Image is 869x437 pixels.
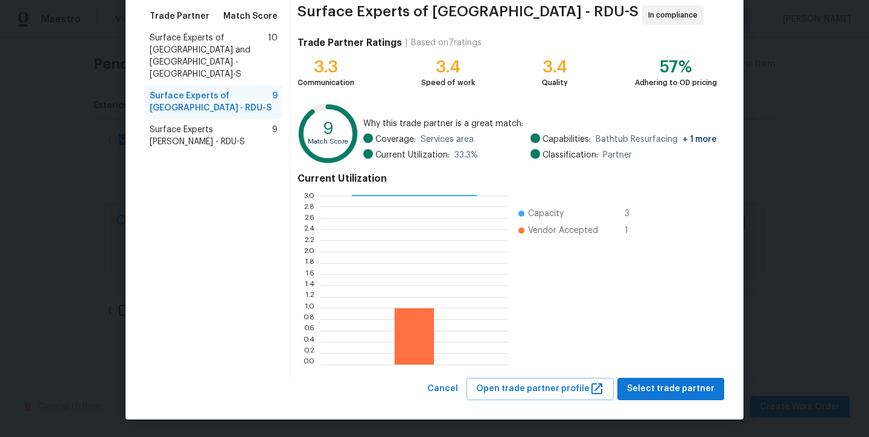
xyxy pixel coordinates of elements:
text: 1.2 [305,293,314,301]
span: 9 [272,90,278,114]
span: 9 [272,124,278,148]
span: Surface Experts of [GEOGRAPHIC_DATA] and [GEOGRAPHIC_DATA] - [GEOGRAPHIC_DATA]-S [150,32,268,80]
span: Surface Experts of [GEOGRAPHIC_DATA] - RDU-S [298,5,638,25]
text: 2.2 [304,237,314,244]
h4: Trade Partner Ratings [298,37,402,49]
div: Adhering to OD pricing [635,77,717,89]
div: 3.4 [421,61,475,73]
span: 1 [625,225,644,237]
div: Communication [298,77,354,89]
span: Partner [603,149,632,161]
button: Open trade partner profile [466,378,614,400]
span: + 1 more [683,135,717,144]
div: Based on 7 ratings [411,37,482,49]
text: 1.8 [305,260,314,267]
div: Quality [542,77,568,89]
span: Services area [421,133,474,145]
text: 2.6 [304,214,314,222]
text: 0.6 [304,327,314,334]
div: 3.3 [298,61,354,73]
span: Cancel [427,381,458,397]
span: Coverage: [375,133,416,145]
span: Classification: [543,149,598,161]
div: Speed of work [421,77,475,89]
button: Select trade partner [617,378,724,400]
span: Surface Experts of [GEOGRAPHIC_DATA] - RDU-S [150,90,272,114]
h4: Current Utilization [298,173,717,185]
span: Bathtub Resurfacing [596,133,717,145]
span: Open trade partner profile [476,381,604,397]
span: Why this trade partner is a great match: [363,118,717,130]
text: 0.0 [303,361,314,368]
span: Capabilities: [543,133,591,145]
span: 33.3 % [454,149,478,161]
span: Surface Experts [PERSON_NAME] - RDU-S [150,124,272,148]
text: 0.4 [303,338,314,345]
span: In compliance [648,9,702,21]
div: | [402,37,411,49]
text: 3.0 [304,192,314,199]
text: 1.6 [305,270,314,278]
text: 0.8 [303,316,314,323]
span: 3 [625,208,644,220]
div: 57% [635,61,717,73]
text: 1.0 [305,304,314,311]
div: 3.4 [542,61,568,73]
span: Select trade partner [627,381,715,397]
span: 10 [268,32,278,80]
text: 9 [323,120,334,137]
text: 2.4 [304,226,314,233]
text: 0.2 [304,349,314,357]
span: Capacity [528,208,564,220]
button: Cancel [422,378,463,400]
span: Trade Partner [150,10,209,22]
text: 1.4 [305,282,314,289]
span: Current Utilization: [375,149,450,161]
text: 2.8 [304,203,314,210]
span: Vendor Accepted [528,225,598,237]
text: 2.0 [304,248,314,255]
span: Match Score [223,10,278,22]
text: Match Score [308,138,348,145]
